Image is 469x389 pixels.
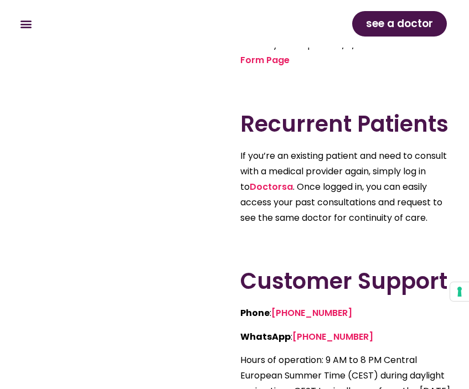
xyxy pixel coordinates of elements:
a: see a doctor [352,11,447,37]
p: If you’re an existing patient and need to consult with a medical provider again, simply log in to... [240,148,458,226]
strong: Phone [240,307,270,319]
div: Menu Toggle [17,15,35,33]
button: Your consent preferences for tracking technologies [450,282,469,301]
a: [PHONE_NUMBER] [292,330,373,343]
h2: Recurrent Patients [240,111,458,137]
p: Submit your request 24/7/365 at [240,37,458,68]
a: Doctorsa [250,180,293,193]
span: see a doctor [366,15,433,33]
p: : [240,329,458,345]
strong: WhatsApp [240,330,291,343]
p: : [240,305,458,321]
h2: Customer Support [240,268,458,294]
a: Doctorsa Intake Form Page [240,38,457,66]
a: [PHONE_NUMBER] [271,307,352,319]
